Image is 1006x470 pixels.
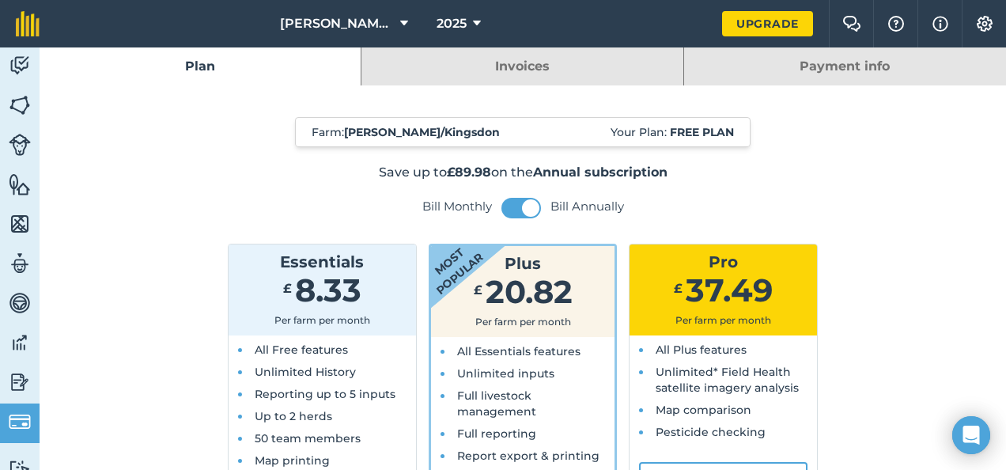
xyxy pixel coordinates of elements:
[887,16,906,32] img: A question mark icon
[9,291,31,315] img: svg+xml;base64,PD94bWwgdmVyc2lvbj0iMS4wIiBlbmNvZGluZz0idXRmLTgiPz4KPCEtLSBHZW5lcmF0b3I6IEFkb2JlIE...
[120,163,926,182] p: Save up to on the
[550,199,624,214] label: Bill Annually
[16,11,40,36] img: fieldmargin Logo
[9,54,31,78] img: svg+xml;base64,PD94bWwgdmVyc2lvbj0iMS4wIiBlbmNvZGluZz0idXRmLTgiPz4KPCEtLSBHZW5lcmF0b3I6IEFkb2JlIE...
[280,252,364,271] span: Essentials
[457,389,536,419] span: Full livestock management
[722,11,813,36] a: Upgrade
[295,271,361,309] span: 8.33
[686,271,773,309] span: 37.49
[674,281,683,296] span: £
[670,125,734,139] strong: Free plan
[457,449,599,463] span: Report export & printing
[384,200,513,320] strong: Most popular
[457,344,581,358] span: All Essentials features
[422,199,492,214] label: Bill Monthly
[283,281,292,296] span: £
[656,425,766,439] span: Pesticide checking
[274,314,370,326] span: Per farm per month
[505,254,541,273] span: Plus
[975,16,994,32] img: A cog icon
[457,366,554,381] span: Unlimited inputs
[952,416,990,454] div: Open Intercom Messenger
[9,212,31,236] img: svg+xml;base64,PHN2ZyB4bWxucz0iaHR0cDovL3d3dy53My5vcmcvMjAwMC9zdmciIHdpZHRoPSI1NiIgaGVpZ2h0PSI2MC...
[9,134,31,156] img: svg+xml;base64,PD94bWwgdmVyc2lvbj0iMS4wIiBlbmNvZGluZz0idXRmLTgiPz4KPCEtLSBHZW5lcmF0b3I6IEFkb2JlIE...
[9,331,31,354] img: svg+xml;base64,PD94bWwgdmVyc2lvbj0iMS4wIiBlbmNvZGluZz0idXRmLTgiPz4KPCEtLSBHZW5lcmF0b3I6IEFkb2JlIE...
[457,426,536,441] span: Full reporting
[312,124,500,140] span: Farm :
[40,47,361,85] a: Plan
[255,365,356,379] span: Unlimited History
[447,165,491,180] strong: £89.98
[280,14,394,33] span: [PERSON_NAME]/Kingsdon
[656,403,751,417] span: Map comparison
[611,124,734,140] span: Your Plan:
[9,370,31,394] img: svg+xml;base64,PD94bWwgdmVyc2lvbj0iMS4wIiBlbmNvZGluZz0idXRmLTgiPz4KPCEtLSBHZW5lcmF0b3I6IEFkb2JlIE...
[255,453,330,468] span: Map printing
[475,316,571,328] span: Per farm per month
[684,47,1006,85] a: Payment info
[474,282,482,298] span: £
[255,431,361,445] span: 50 team members
[9,93,31,117] img: svg+xml;base64,PHN2ZyB4bWxucz0iaHR0cDovL3d3dy53My5vcmcvMjAwMC9zdmciIHdpZHRoPSI1NiIgaGVpZ2h0PSI2MC...
[437,14,467,33] span: 2025
[255,343,348,357] span: All Free features
[344,125,500,139] strong: [PERSON_NAME]/Kingsdon
[675,314,771,326] span: Per farm per month
[255,387,395,401] span: Reporting up to 5 inputs
[932,14,948,33] img: svg+xml;base64,PHN2ZyB4bWxucz0iaHR0cDovL3d3dy53My5vcmcvMjAwMC9zdmciIHdpZHRoPSIxNyIgaGVpZ2h0PSIxNy...
[533,165,668,180] strong: Annual subscription
[9,411,31,433] img: svg+xml;base64,PD94bWwgdmVyc2lvbj0iMS4wIiBlbmNvZGluZz0idXRmLTgiPz4KPCEtLSBHZW5lcmF0b3I6IEFkb2JlIE...
[255,409,332,423] span: Up to 2 herds
[9,172,31,196] img: svg+xml;base64,PHN2ZyB4bWxucz0iaHR0cDovL3d3dy53My5vcmcvMjAwMC9zdmciIHdpZHRoPSI1NiIgaGVpZ2h0PSI2MC...
[486,272,573,311] span: 20.82
[361,47,683,85] a: Invoices
[656,365,799,395] span: Unlimited* Field Health satellite imagery analysis
[9,252,31,275] img: svg+xml;base64,PD94bWwgdmVyc2lvbj0iMS4wIiBlbmNvZGluZz0idXRmLTgiPz4KPCEtLSBHZW5lcmF0b3I6IEFkb2JlIE...
[709,252,738,271] span: Pro
[656,343,747,357] span: All Plus features
[842,16,861,32] img: Two speech bubbles overlapping with the left bubble in the forefront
